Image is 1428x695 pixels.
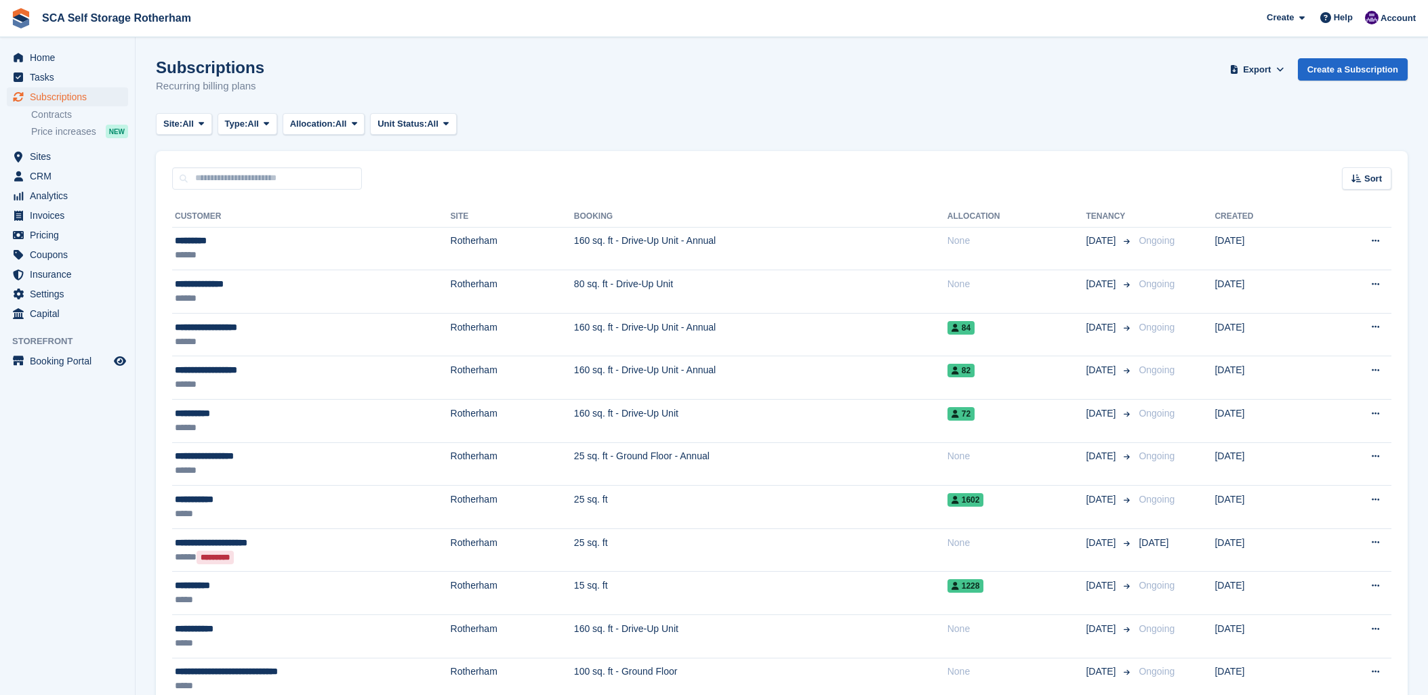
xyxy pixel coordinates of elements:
[1086,320,1118,335] span: [DATE]
[30,226,111,245] span: Pricing
[1215,313,1316,356] td: [DATE]
[1086,665,1118,679] span: [DATE]
[1334,11,1353,24] span: Help
[1086,363,1118,377] span: [DATE]
[451,313,574,356] td: Rotherham
[1139,278,1175,289] span: Ongoing
[31,124,128,139] a: Price increases NEW
[1381,12,1416,25] span: Account
[574,400,947,443] td: 160 sq. ft - Drive-Up Unit
[12,335,135,348] span: Storefront
[574,528,947,572] td: 25 sq. ft
[574,615,947,658] td: 160 sq. ft - Drive-Up Unit
[7,304,128,323] a: menu
[1215,270,1316,314] td: [DATE]
[11,8,31,28] img: stora-icon-8386f47178a22dfd0bd8f6a31ec36ba5ce8667c1dd55bd0f319d3a0aa187defe.svg
[1086,234,1118,248] span: [DATE]
[451,572,574,615] td: Rotherham
[1139,537,1168,548] span: [DATE]
[574,227,947,270] td: 160 sq. ft - Drive-Up Unit - Annual
[7,206,128,225] a: menu
[451,206,574,228] th: Site
[1086,206,1133,228] th: Tenancy
[112,353,128,369] a: Preview store
[947,449,1086,463] div: None
[1086,492,1118,507] span: [DATE]
[37,7,197,29] a: SCA Self Storage Rotherham
[1086,449,1118,463] span: [DATE]
[947,277,1086,291] div: None
[1139,450,1175,461] span: Ongoing
[1227,58,1287,81] button: Export
[451,442,574,486] td: Rotherham
[451,615,574,658] td: Rotherham
[335,117,347,131] span: All
[1086,536,1118,550] span: [DATE]
[574,572,947,615] td: 15 sq. ft
[7,285,128,303] a: menu
[163,117,182,131] span: Site:
[7,245,128,264] a: menu
[7,147,128,166] a: menu
[451,486,574,529] td: Rotherham
[1139,580,1175,591] span: Ongoing
[156,79,264,94] p: Recurring billing plans
[7,265,128,284] a: menu
[106,125,128,138] div: NEW
[1215,486,1316,529] td: [DATE]
[451,528,574,572] td: Rotherham
[1215,227,1316,270] td: [DATE]
[30,304,111,323] span: Capital
[30,167,111,186] span: CRM
[225,117,248,131] span: Type:
[7,226,128,245] a: menu
[1086,406,1118,421] span: [DATE]
[31,125,96,138] span: Price increases
[947,234,1086,248] div: None
[574,206,947,228] th: Booking
[283,113,365,135] button: Allocation: All
[370,113,456,135] button: Unit Status: All
[1267,11,1294,24] span: Create
[947,579,984,593] span: 1228
[574,442,947,486] td: 25 sq. ft - Ground Floor - Annual
[1215,442,1316,486] td: [DATE]
[30,285,111,303] span: Settings
[574,356,947,400] td: 160 sq. ft - Drive-Up Unit - Annual
[156,113,212,135] button: Site: All
[1139,322,1175,333] span: Ongoing
[1139,364,1175,375] span: Ongoing
[1298,58,1408,81] a: Create a Subscription
[290,117,335,131] span: Allocation:
[1365,11,1379,24] img: Kelly Neesham
[947,536,1086,550] div: None
[947,665,1086,679] div: None
[172,206,451,228] th: Customer
[1215,206,1316,228] th: Created
[30,147,111,166] span: Sites
[30,68,111,87] span: Tasks
[574,270,947,314] td: 80 sq. ft - Drive-Up Unit
[30,206,111,225] span: Invoices
[30,245,111,264] span: Coupons
[30,352,111,371] span: Booking Portal
[451,356,574,400] td: Rotherham
[947,364,975,377] span: 82
[1086,622,1118,636] span: [DATE]
[182,117,194,131] span: All
[947,622,1086,636] div: None
[574,486,947,529] td: 25 sq. ft
[451,227,574,270] td: Rotherham
[427,117,438,131] span: All
[1139,623,1175,634] span: Ongoing
[7,167,128,186] a: menu
[7,352,128,371] a: menu
[30,265,111,284] span: Insurance
[1364,172,1382,186] span: Sort
[7,68,128,87] a: menu
[1086,277,1118,291] span: [DATE]
[156,58,264,77] h1: Subscriptions
[574,313,947,356] td: 160 sq. ft - Drive-Up Unit - Annual
[378,117,427,131] span: Unit Status:
[30,48,111,67] span: Home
